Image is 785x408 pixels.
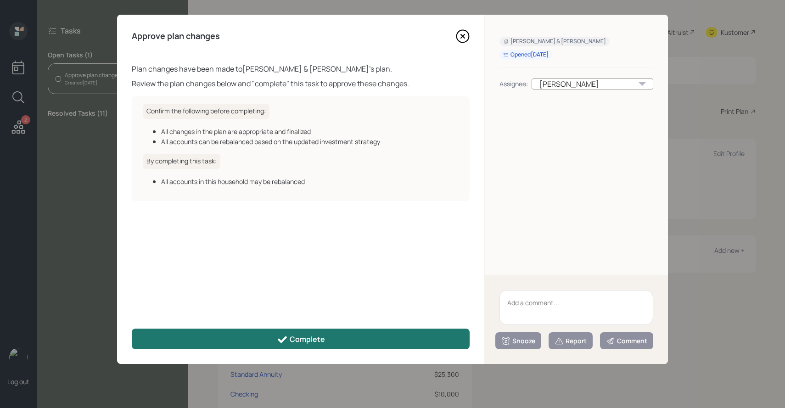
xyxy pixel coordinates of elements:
div: Report [555,336,587,346]
div: Review the plan changes below and "complete" this task to approve these changes. [132,78,470,89]
div: Assignee: [499,79,528,89]
div: [PERSON_NAME] & [PERSON_NAME] [503,38,606,45]
div: All changes in the plan are appropriate and finalized [161,127,459,136]
button: Report [549,332,593,349]
div: Snooze [501,336,535,346]
div: All accounts in this household may be rebalanced [161,177,459,186]
div: All accounts can be rebalanced based on the updated investment strategy [161,137,459,146]
h6: Confirm the following before completing: [143,104,269,119]
button: Comment [600,332,653,349]
div: [PERSON_NAME] [532,78,653,89]
button: Snooze [495,332,541,349]
div: Comment [606,336,647,346]
button: Complete [132,329,470,349]
h4: Approve plan changes [132,31,220,41]
div: Plan changes have been made to [PERSON_NAME] & [PERSON_NAME] 's plan. [132,63,470,74]
div: Complete [277,334,325,345]
h6: By completing this task: [143,154,220,169]
div: Opened [DATE] [503,51,549,59]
